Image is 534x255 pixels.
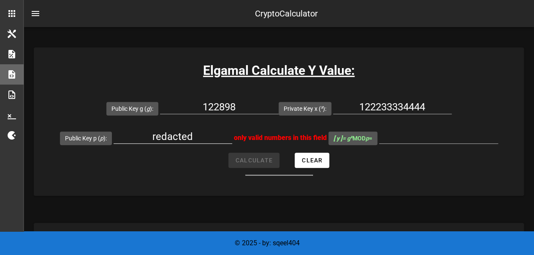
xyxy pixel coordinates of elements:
span: Clear [301,157,323,164]
sup: x [350,134,352,140]
i: = g [333,135,352,142]
sup: x [321,104,323,110]
i: p [100,135,103,142]
i: g [146,105,150,112]
span: only valid numbers in this field [234,134,327,142]
label: Private Key x ( ): [284,104,326,113]
div: CryptoCalculator [255,7,318,20]
span: © 2025 - by: sqeel404 [235,239,300,247]
label: Public Key g ( ): [111,104,153,113]
span: MOD = [333,135,372,142]
b: [ y ] [333,135,342,142]
button: nav-menu-toggle [25,3,46,24]
i: p [366,135,369,142]
h3: Elgamal Calculate Y Value: [34,61,524,80]
label: Public Key p ( ): [65,134,107,143]
button: Clear [295,153,329,168]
